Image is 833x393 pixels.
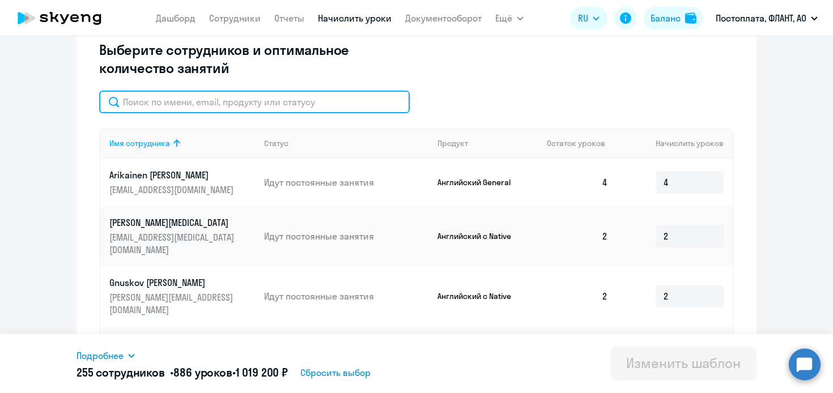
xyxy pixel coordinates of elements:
div: Статус [264,138,288,148]
h5: 255 сотрудников • • [76,365,288,381]
button: Балансbalance [644,7,703,29]
button: Изменить шаблон [610,347,756,381]
p: Идут постоянные занятия [264,230,428,242]
a: Сотрудники [209,12,261,24]
span: RU [578,11,588,25]
td: 2 [538,266,617,326]
span: Остаток уроков [547,138,605,148]
a: [PERSON_NAME][MEDICAL_DATA][EMAIL_ADDRESS][MEDICAL_DATA][DOMAIN_NAME] [109,216,255,256]
p: [EMAIL_ADDRESS][MEDICAL_DATA][DOMAIN_NAME] [109,231,236,256]
p: Идут постоянные занятия [264,290,428,302]
div: Имя сотрудника [109,138,170,148]
td: 4 [538,159,617,206]
div: Баланс [651,11,681,25]
button: Постоплата, ФЛАНТ, АО [710,5,823,32]
td: 2 [538,206,617,266]
div: Остаток уроков [547,138,617,148]
h3: Выберите сотрудников и оптимальное количество занятий [99,41,386,77]
span: 886 уроков [173,365,232,379]
p: [PERSON_NAME][MEDICAL_DATA] [109,216,236,229]
span: Сбросить выбор [300,366,371,379]
p: Постоплата, ФЛАНТ, АО [716,11,806,25]
a: Arikainen [PERSON_NAME][EMAIL_ADDRESS][DOMAIN_NAME] [109,169,255,196]
button: Ещё [495,7,524,29]
div: Изменить шаблон [626,354,741,372]
img: balance [685,12,696,24]
th: Начислить уроков [617,128,733,159]
div: Продукт [437,138,468,148]
div: Статус [264,138,428,148]
p: [PERSON_NAME][EMAIL_ADDRESS][DOMAIN_NAME] [109,291,236,316]
span: Подробнее [76,349,124,362]
a: Документооборот [405,12,482,24]
p: Arikainen [PERSON_NAME] [109,169,236,181]
p: Английский с Native [437,291,522,301]
a: Начислить уроки [318,12,392,24]
input: Поиск по имени, email, продукту или статусу [99,91,410,113]
button: RU [570,7,607,29]
a: Дашборд [156,12,195,24]
p: [EMAIL_ADDRESS][DOMAIN_NAME] [109,183,236,196]
td: 2 [538,326,617,374]
p: Английский General [437,177,522,187]
p: Идут постоянные занятия [264,176,428,189]
p: Gnuskov [PERSON_NAME] [109,276,236,289]
span: 1 019 200 ₽ [236,365,288,379]
a: Отчеты [274,12,304,24]
a: Gnuskov [PERSON_NAME][PERSON_NAME][EMAIL_ADDRESS][DOMAIN_NAME] [109,276,255,316]
div: Продукт [437,138,538,148]
div: Имя сотрудника [109,138,255,148]
p: Английский с Native [437,231,522,241]
span: Ещё [495,11,512,25]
